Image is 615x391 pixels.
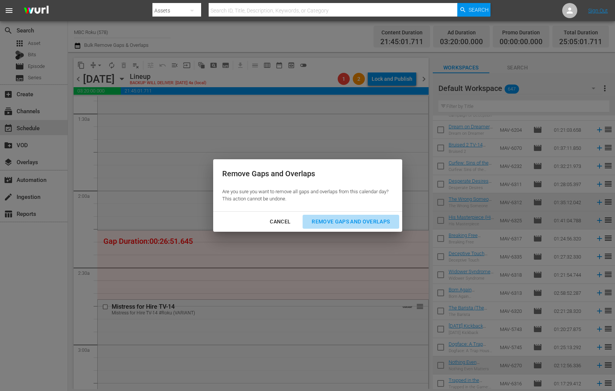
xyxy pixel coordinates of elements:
p: Are you sure you want to remove all gaps and overlaps from this calendar day? [222,188,389,195]
p: This action cannot be undone. [222,195,389,203]
img: ans4CAIJ8jUAAAAAAAAAAAAAAAAAAAAAAAAgQb4GAAAAAAAAAAAAAAAAAAAAAAAAJMjXAAAAAAAAAAAAAAAAAAAAAAAAgAT5G... [18,2,54,20]
span: menu [5,6,14,15]
div: Remove Gaps and Overlaps [222,168,389,179]
span: Search [469,3,489,17]
div: Remove Gaps and Overlaps [306,217,396,226]
button: Remove Gaps and Overlaps [303,215,399,229]
a: Sign Out [588,8,608,14]
div: Cancel [264,217,297,226]
button: Cancel [261,215,300,229]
